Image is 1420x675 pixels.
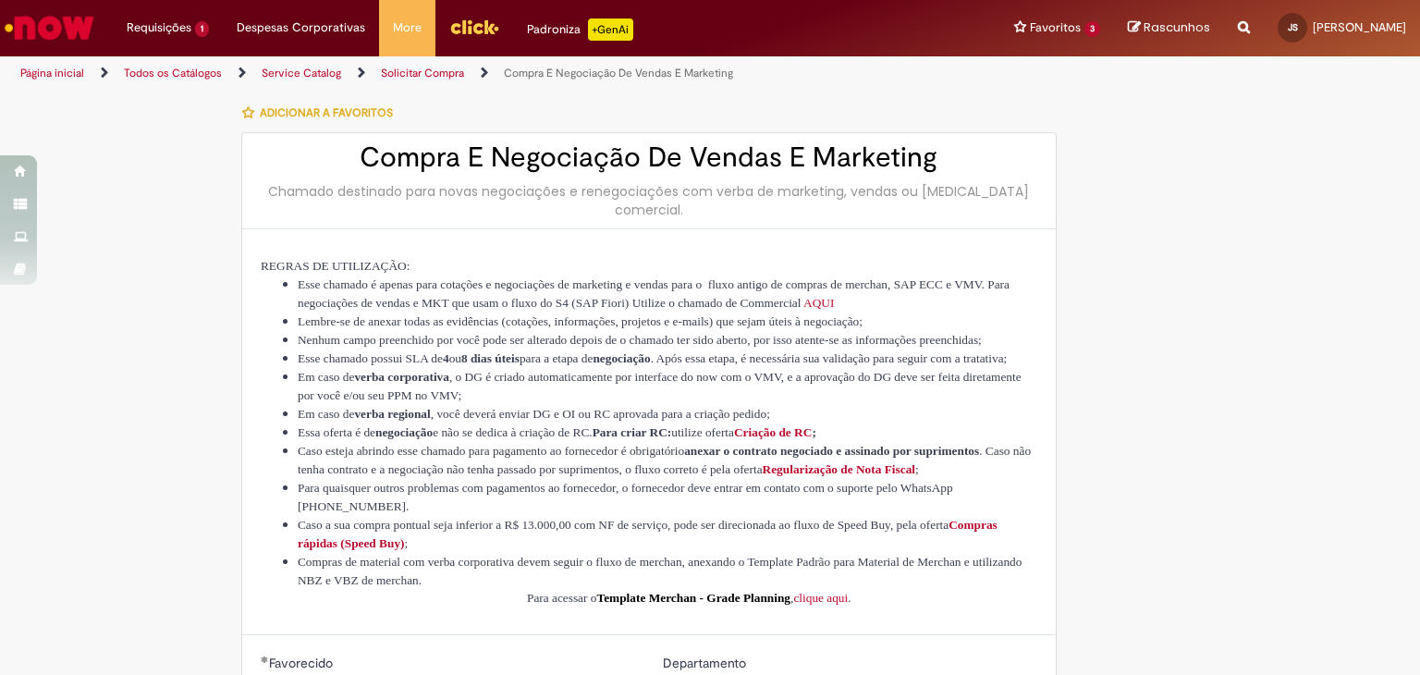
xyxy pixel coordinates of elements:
[405,536,409,550] span: ;
[663,655,750,671] span: Somente leitura - Departamento
[1313,19,1406,35] span: [PERSON_NAME]
[684,444,979,458] span: anexar o contrato negociado e assinado por suprimentos
[127,18,191,37] span: Requisições
[596,591,790,605] span: Template Merchan - Grade Planning
[14,56,933,91] ul: Trilhas de página
[449,351,461,365] span: ou
[354,370,449,384] span: verba corporativa
[1288,21,1298,33] span: JS
[241,93,403,132] button: Adicionar a Favoritos
[803,296,834,310] span: AQUI
[261,142,1037,173] h2: Compra E Negociação De Vendas E Marketing
[1128,19,1210,37] a: Rascunhos
[298,333,982,347] span: Nenhum campo preenchido por você pode ser alterado depois de o chamado ter sido aberto, por isso ...
[298,444,684,458] span: Caso esteja abrindo esse chamado para pagamento ao fornecedor é obrigatório
[20,66,84,80] a: Página inicial
[2,9,97,46] img: ServiceNow
[298,518,949,532] span: Caso a sua compra pontual seja inferior a R$ 13.000,00 com NF de serviço, pode ser direcionada ao...
[848,591,851,605] span: .
[298,277,437,291] span: Esse chamado é apenas para
[298,370,354,384] span: Em caso de
[393,18,422,37] span: More
[527,18,633,41] div: Padroniza
[663,654,750,672] label: Somente leitura - Departamento
[461,351,520,365] span: 8 dias úteis
[195,21,209,37] span: 1
[298,277,1010,310] span: para o fluxo antigo de compras de merchan, SAP ECC e VMV. Para negociações de vendas e MKT que us...
[260,105,393,120] span: Adicionar a Favoritos
[1144,18,1210,36] span: Rascunhos
[298,351,443,365] span: Esse chamado possui SLA de
[763,462,915,476] span: Regularização de Nota Fiscal
[1084,21,1100,37] span: 3
[262,66,341,80] a: Service Catalog
[375,425,433,439] span: negociação
[298,370,1022,402] span: , o DG é criado automaticamente por interface do now com o VMV, e a aprovação do DG deve ser feit...
[298,481,953,513] span: Para quaisquer outros problemas com pagamentos ao fornecedor, o fornecedor deve entrar em contato...
[298,555,1022,587] span: Compras de material com verba corporativa devem seguir o fluxo de merchan, anexando o Template Pa...
[298,314,863,328] span: Lembre-se de anexar todas as evidências (cotações, informações, projetos e e-mails) que sejam úte...
[433,425,592,439] span: e não se dedica à criação de RC.
[261,259,381,273] span: REGRAS DE UTILIZA
[734,423,812,440] a: Criação de RC
[298,425,375,439] span: Essa oferta é de
[790,591,793,605] span: ,
[651,351,1008,365] span: . Após essa etapa, é necessária sua validação para seguir com a tratativa;
[298,516,998,551] a: Compras rápidas (Speed Buy)
[354,407,430,421] span: verba regional
[124,66,222,80] a: Todos os Catálogos
[593,351,650,365] span: negociação
[298,407,354,421] span: Em caso de
[527,591,597,605] span: Para acessar o
[812,425,815,439] span: ;
[431,407,770,421] span: , você deverá enviar DG e OI ou RC aprovada para a criação pedido;
[504,66,733,80] a: Compra E Negociação De Vendas E Marketing
[593,425,672,439] span: Para criar RC:
[588,18,633,41] p: +GenAi
[237,18,365,37] span: Despesas Corporativas
[381,66,464,80] a: Solicitar Compra
[398,259,410,273] span: O:
[261,656,269,663] span: Obrigatório Preenchido
[793,591,848,605] a: clique aqui
[269,655,337,671] span: Necessários - Favorecido
[449,13,499,41] img: click_logo_yellow_360x200.png
[440,277,667,291] span: cotações e negociações de marketing e vendas
[763,460,915,477] a: Regularização de Nota Fiscal
[261,182,1037,219] div: Chamado destinado para novas negociações e renegociações com verba de marketing, vendas ou [MEDIC...
[520,351,594,365] span: para a etapa de
[734,425,812,439] span: Criação de RC
[443,351,449,365] span: 4
[915,462,919,476] span: ;
[381,259,398,273] span: ÇÃ
[803,294,834,311] a: AQUI
[671,425,734,439] span: utilize oferta
[1030,18,1081,37] span: Favoritos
